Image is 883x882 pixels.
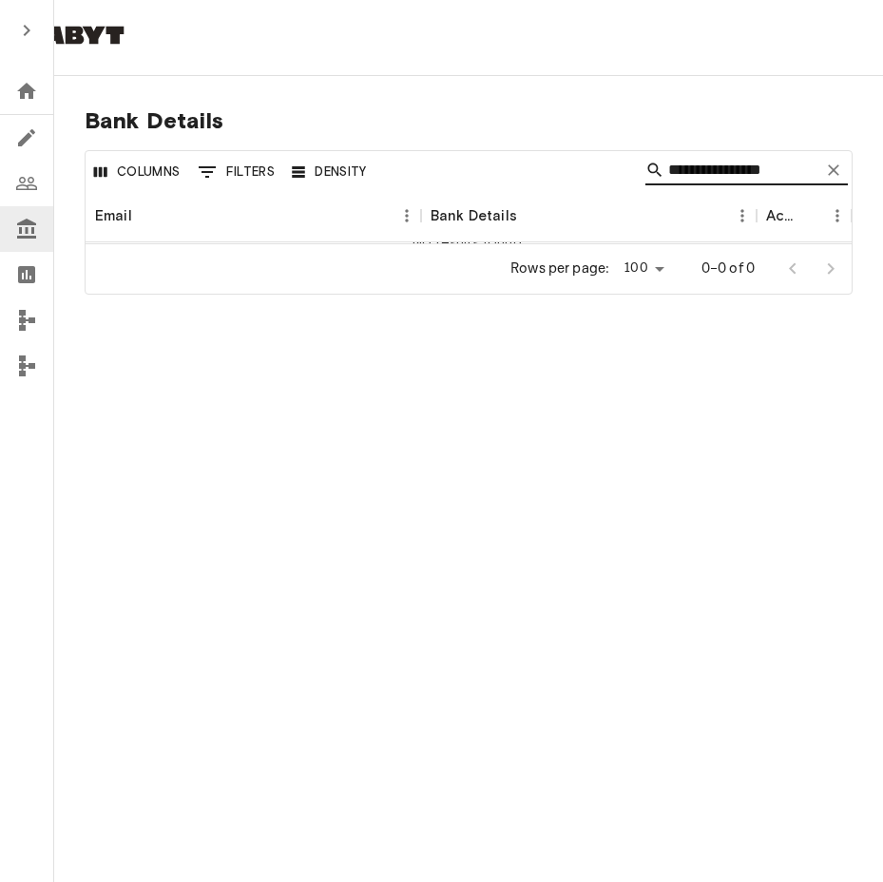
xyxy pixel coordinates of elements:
[287,158,372,187] button: Density
[89,158,185,187] button: Select columns
[728,201,757,230] button: Menu
[823,201,852,230] button: Menu
[85,106,853,135] span: Bank Details
[517,202,544,229] button: Sort
[510,259,609,278] p: Rows per page:
[766,189,797,242] div: Actions
[701,259,755,278] p: 0–0 of 0
[819,156,848,184] button: Clear
[193,157,280,187] button: Show filters
[617,255,670,282] div: 100
[86,242,852,243] div: No results found.
[431,189,517,242] div: Bank Details
[15,26,129,45] img: Habyt
[421,189,757,242] div: Bank Details
[86,189,421,242] div: Email
[393,201,421,230] button: Menu
[132,202,159,229] button: Sort
[797,202,823,229] button: Sort
[757,189,852,242] div: Actions
[95,189,132,242] div: Email
[645,155,848,189] div: Search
